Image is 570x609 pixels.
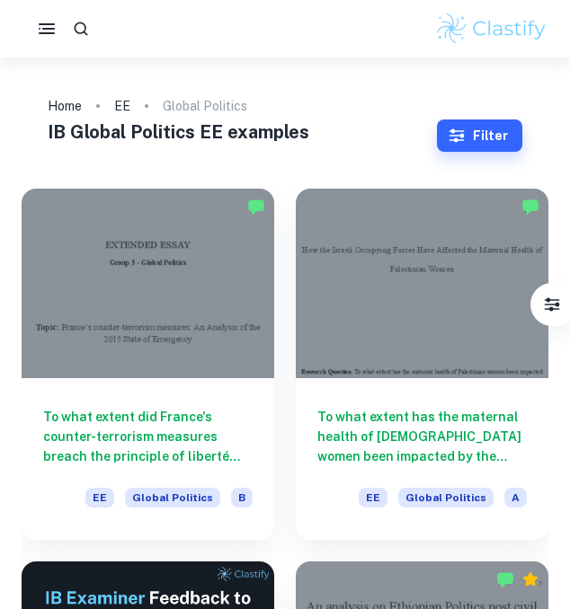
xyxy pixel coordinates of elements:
[85,488,114,507] span: EE
[163,96,247,116] p: Global Politics
[434,11,548,47] img: Clastify logo
[437,119,522,152] button: Filter
[48,93,82,119] a: Home
[22,189,274,540] a: To what extent did France's counter-terrorism measures breach the principle of liberté during the...
[247,198,265,216] img: Marked
[398,488,494,507] span: Global Politics
[521,198,539,216] img: Marked
[114,93,130,119] a: EE
[48,119,436,146] h1: IB Global Politics EE examples
[125,488,220,507] span: Global Politics
[521,570,539,588] div: Premium
[296,189,548,540] a: To what extent has the maternal health of [DEMOGRAPHIC_DATA] women been impacted by the militariz...
[43,407,253,466] h6: To what extent did France's counter-terrorism measures breach the principle of liberté during the...
[317,407,527,466] h6: To what extent has the maternal health of [DEMOGRAPHIC_DATA] women been impacted by the militariz...
[231,488,253,507] span: B
[534,287,570,322] button: Filter
[504,488,527,507] span: A
[359,488,387,507] span: EE
[496,570,514,588] img: Marked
